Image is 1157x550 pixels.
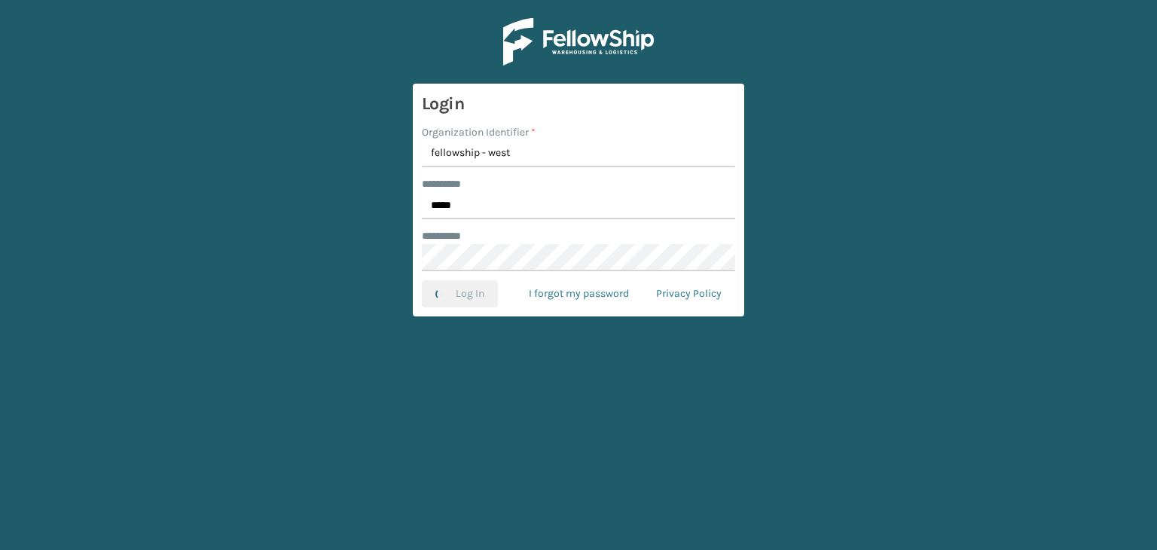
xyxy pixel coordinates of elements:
img: Logo [503,18,654,66]
h3: Login [422,93,735,115]
button: Log In [422,280,498,307]
label: Organization Identifier [422,124,536,140]
a: Privacy Policy [643,280,735,307]
a: I forgot my password [515,280,643,307]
